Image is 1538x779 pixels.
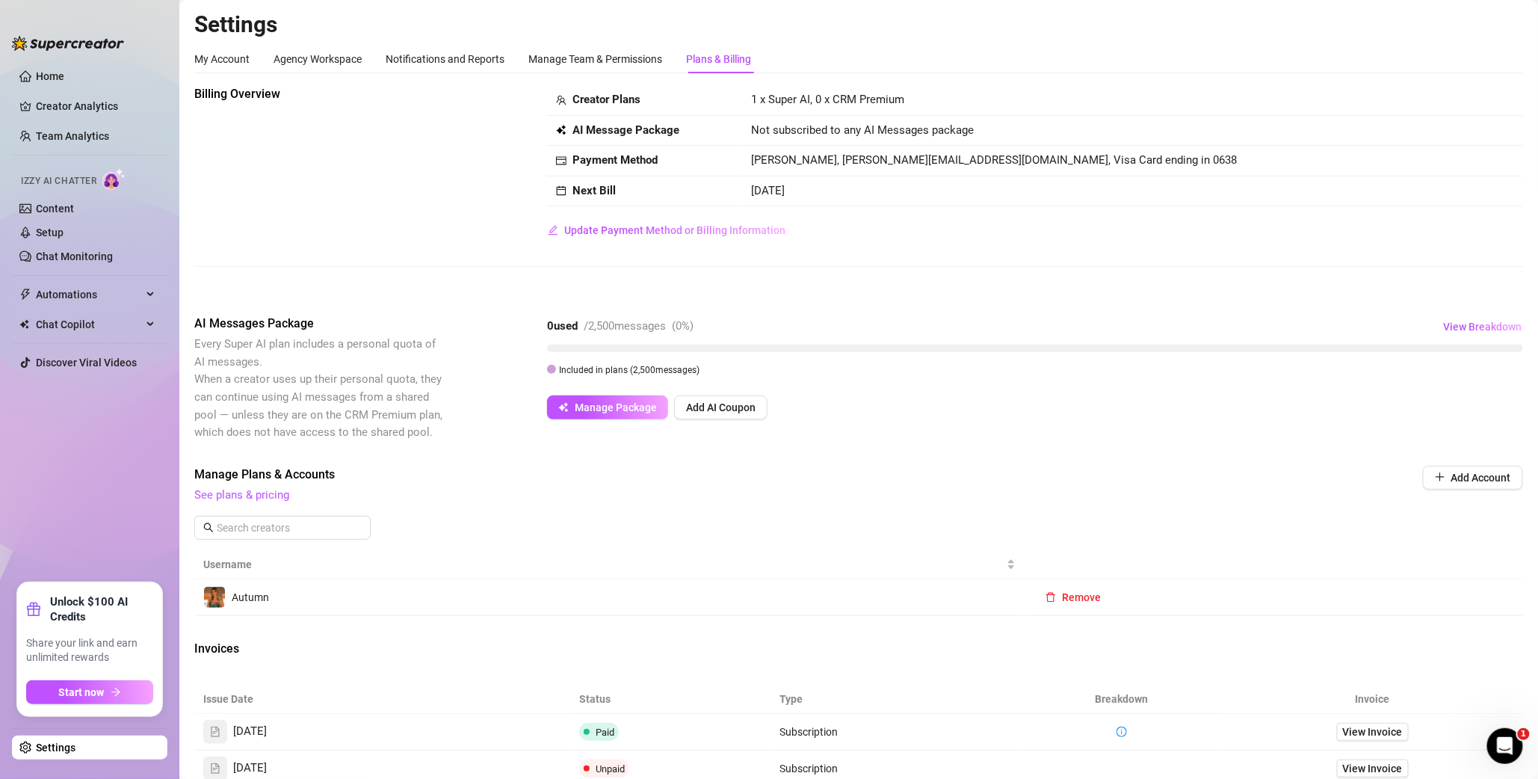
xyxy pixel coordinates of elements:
span: Izzy AI Chatter [21,174,96,188]
span: Manage Package [575,401,657,413]
button: View Breakdown [1443,315,1523,339]
span: [DATE] [751,184,785,197]
th: Invoice [1222,685,1523,714]
div: Plans & Billing [686,51,751,67]
span: Start now [59,686,105,698]
span: Add Account [1451,472,1511,484]
a: See plans & pricing [194,488,289,502]
span: delete [1046,592,1056,603]
span: Paid [596,727,614,738]
span: Not subscribed to any AI Messages package [751,122,974,140]
th: Issue Date [194,685,570,714]
span: thunderbolt [19,289,31,301]
img: Chat Copilot [19,319,29,330]
h2: Settings [194,10,1523,39]
strong: Unlock $100 AI Credits [50,594,153,624]
span: Remove [1062,591,1101,603]
div: Manage Team & Permissions [528,51,662,67]
span: Every Super AI plan includes a personal quota of AI messages. When a creator uses up their person... [194,337,442,439]
button: Remove [1034,585,1113,609]
span: [DATE] [233,723,267,741]
span: gift [26,602,41,617]
strong: Creator Plans [572,93,640,106]
img: logo-BBDzfeDw.svg [12,36,124,51]
span: Subscription [780,726,839,738]
input: Search creators [217,520,350,536]
span: View Breakdown [1444,321,1522,333]
span: calendar [556,185,566,196]
button: Update Payment Method or Billing Information [547,218,786,242]
button: Start nowarrow-right [26,680,153,704]
span: search [203,523,214,533]
span: Share your link and earn unlimited rewards [26,636,153,665]
span: file-text [210,727,220,737]
span: info-circle [1117,727,1127,737]
span: edit [548,225,558,235]
img: Autumn [204,587,225,608]
a: Discover Viral Videos [36,357,137,369]
span: / 2,500 messages [584,319,666,333]
span: View Invoice [1343,760,1403,777]
th: Type [771,685,1022,714]
a: View Invoice [1337,760,1409,778]
a: Settings [36,742,75,754]
a: Chat Monitoring [36,250,113,262]
span: AI Messages Package [194,315,445,333]
span: arrow-right [111,687,121,698]
a: Setup [36,227,64,238]
span: team [556,95,566,105]
span: 1 x Super AI, 0 x CRM Premium [751,93,904,106]
span: Included in plans ( 2,500 messages) [559,365,699,375]
span: Manage Plans & Accounts [194,466,1321,484]
span: credit-card [556,156,566,166]
span: Invoices [194,640,445,658]
iframe: Intercom live chat [1487,728,1523,764]
strong: 0 used [547,319,578,333]
div: Notifications and Reports [386,51,504,67]
span: Unpaid [596,763,625,775]
button: Add Account [1423,466,1523,490]
span: plus [1435,472,1445,482]
th: Username [194,550,1025,579]
span: View Invoice [1343,724,1403,740]
span: [DATE] [233,760,267,778]
a: Creator Analytics [36,94,155,118]
strong: Payment Method [572,153,658,167]
span: Chat Copilot [36,312,142,336]
span: Add AI Coupon [686,401,756,413]
strong: AI Message Package [572,123,679,137]
div: Agency Workspace [274,51,362,67]
span: Billing Overview [194,85,445,103]
th: Status [570,685,770,714]
button: Add AI Coupon [674,395,768,419]
span: [PERSON_NAME], [PERSON_NAME][EMAIL_ADDRESS][DOMAIN_NAME], Visa Card ending in 0638 [751,153,1237,167]
a: Content [36,203,74,215]
strong: Next Bill [572,184,616,197]
span: Autumn [232,591,269,603]
span: Subscription [780,763,839,775]
button: Manage Package [547,395,668,419]
a: Home [36,70,64,82]
a: View Invoice [1337,723,1409,741]
span: Update Payment Method or Billing Information [564,224,785,236]
img: AI Chatter [102,168,126,190]
th: Breakdown [1022,685,1222,714]
a: Team Analytics [36,130,109,142]
span: file-text [210,763,220,774]
div: My Account [194,51,250,67]
span: 1 [1518,728,1530,740]
span: ( 0 %) [672,319,694,333]
span: Automations [36,283,142,307]
span: Username [203,556,1004,573]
